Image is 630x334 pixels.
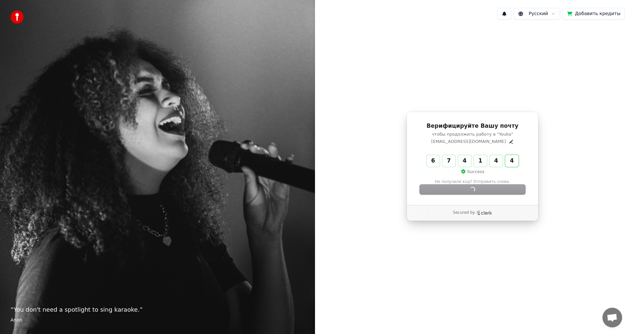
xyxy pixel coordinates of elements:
[461,169,484,175] p: Success
[431,139,506,145] p: [EMAIL_ADDRESS][DOMAIN_NAME]
[476,211,492,215] a: Clerk logo
[420,131,525,137] p: чтобы продолжить работу в "Youka"
[602,308,622,327] div: Открытый чат
[10,317,304,323] footer: Anon
[509,139,514,144] button: Edit
[10,11,24,24] img: youka
[427,155,532,167] input: Enter verification code
[10,305,304,314] p: “ You don't need a spotlight to sing karaoke. ”
[453,210,475,215] p: Secured by
[563,8,625,20] button: Добавить кредиты
[420,122,525,130] h1: Верифицируйте Вашу почту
